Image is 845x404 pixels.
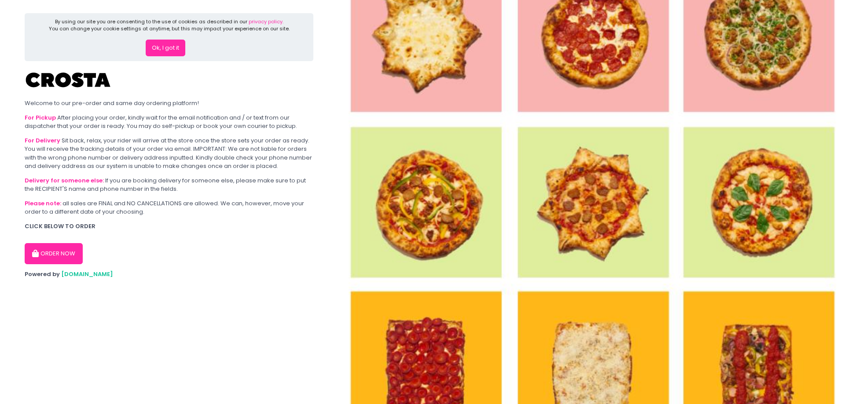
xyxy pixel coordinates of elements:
[146,40,185,56] button: Ok, I got it
[25,176,104,185] b: Delivery for someone else:
[25,113,56,122] b: For Pickup
[25,176,313,193] div: If you are booking delivery for someone else, please make sure to put the RECIPIENT'S name and ph...
[25,199,313,216] div: all sales are FINAL and NO CANCELLATIONS are allowed. We can, however, move your order to a diffe...
[25,136,60,145] b: For Delivery
[61,270,113,278] a: [DOMAIN_NAME]
[25,199,61,207] b: Please note:
[25,243,83,264] button: ORDER NOW
[25,67,113,93] img: Crosta Pizzeria
[25,99,313,108] div: Welcome to our pre-order and same day ordering platform!
[25,222,313,231] div: CLICK BELOW TO ORDER
[25,113,313,131] div: After placing your order, kindly wait for the email notification and / or text from our dispatche...
[25,270,313,279] div: Powered by
[249,18,283,25] a: privacy policy.
[25,136,313,171] div: Sit back, relax, your rider will arrive at the store once the store sets your order as ready. You...
[49,18,290,33] div: By using our site you are consenting to the use of cookies as described in our You can change you...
